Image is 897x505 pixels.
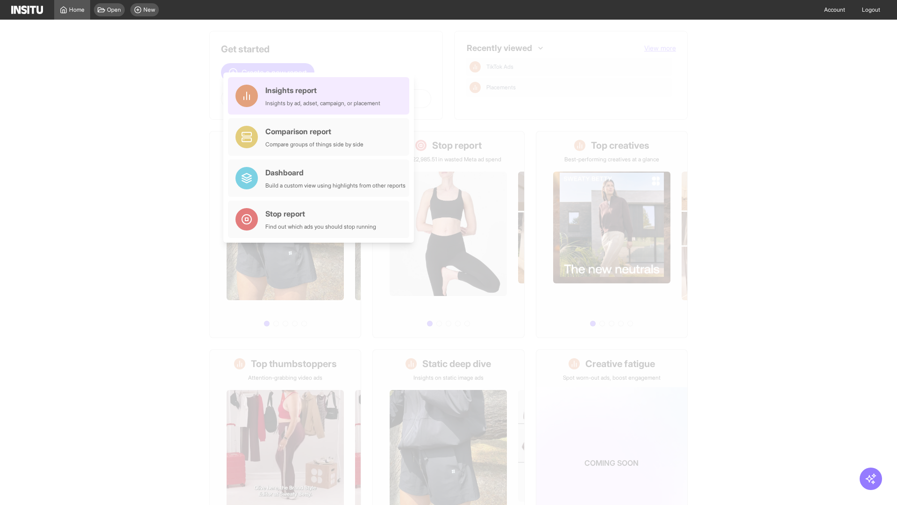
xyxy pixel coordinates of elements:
[107,6,121,14] span: Open
[265,126,363,137] div: Comparison report
[69,6,85,14] span: Home
[265,141,363,148] div: Compare groups of things side by side
[265,167,406,178] div: Dashboard
[265,223,376,231] div: Find out which ads you should stop running
[143,6,155,14] span: New
[11,6,43,14] img: Logo
[265,85,380,96] div: Insights report
[265,100,380,107] div: Insights by ad, adset, campaign, or placement
[265,208,376,219] div: Stop report
[265,182,406,189] div: Build a custom view using highlights from other reports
